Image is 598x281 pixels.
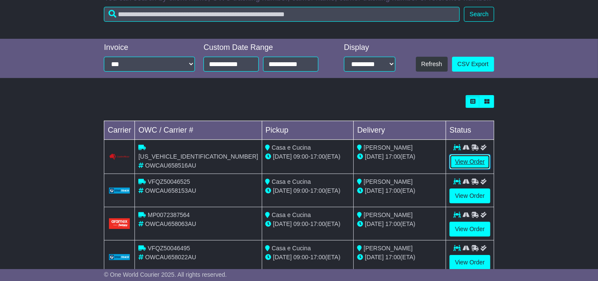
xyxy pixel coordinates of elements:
span: [DATE] [365,153,383,160]
div: (ETA) [357,186,442,195]
button: Refresh [416,57,448,72]
img: Couriers_Please.png [109,154,130,160]
div: (ETA) [357,152,442,161]
span: [PERSON_NAME] [363,211,412,218]
span: [US_VEHICLE_IDENTIFICATION_NUMBER] [138,153,258,160]
div: - (ETA) [266,253,350,262]
td: Pickup [262,121,354,139]
span: © One World Courier 2025. All rights reserved. [104,271,227,278]
span: 17:00 [385,153,400,160]
span: [PERSON_NAME] [363,245,412,252]
span: 09:00 [293,153,308,160]
span: Casa e Cucina [272,211,311,218]
div: Display [344,43,395,52]
div: Invoice [104,43,195,52]
span: [PERSON_NAME] [363,178,412,185]
span: OWCAU658516AU [145,162,196,169]
span: [PERSON_NAME] [363,144,412,151]
div: (ETA) [357,253,442,262]
span: [DATE] [273,187,292,194]
span: 17:00 [310,153,325,160]
span: [DATE] [273,220,292,227]
a: CSV Export [452,57,494,72]
span: [DATE] [365,220,383,227]
span: [DATE] [273,254,292,261]
span: 17:00 [385,220,400,227]
span: OWCAU658153AU [145,187,196,194]
a: View Order [449,188,490,203]
a: View Order [449,154,490,169]
img: GetCarrierServiceLogo [109,254,130,260]
span: Casa e Cucina [272,144,311,151]
span: VFQZ50046495 [148,245,190,252]
span: MP0072387564 [148,211,190,218]
span: 17:00 [310,187,325,194]
div: - (ETA) [266,152,350,161]
span: [DATE] [273,153,292,160]
span: 09:00 [293,254,308,261]
div: Custom Date Range [203,43,328,52]
span: Casa e Cucina [272,178,311,185]
span: OWCAU658022AU [145,254,196,261]
span: 17:00 [385,254,400,261]
img: GetCarrierServiceLogo [109,188,130,193]
span: 09:00 [293,220,308,227]
img: Aramex.png [109,218,130,229]
span: Casa e Cucina [272,245,311,252]
a: View Order [449,222,490,237]
span: [DATE] [365,254,383,261]
span: [DATE] [365,187,383,194]
div: - (ETA) [266,186,350,195]
a: View Order [449,255,490,270]
td: OWC / Carrier # [135,121,262,139]
div: (ETA) [357,220,442,229]
span: 17:00 [385,187,400,194]
button: Search [464,7,494,22]
td: Carrier [104,121,135,139]
td: Status [446,121,494,139]
div: - (ETA) [266,220,350,229]
span: OWCAU658063AU [145,220,196,227]
span: 17:00 [310,220,325,227]
span: 17:00 [310,254,325,261]
span: VFQZ50046525 [148,178,190,185]
span: 09:00 [293,187,308,194]
td: Delivery [354,121,446,139]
